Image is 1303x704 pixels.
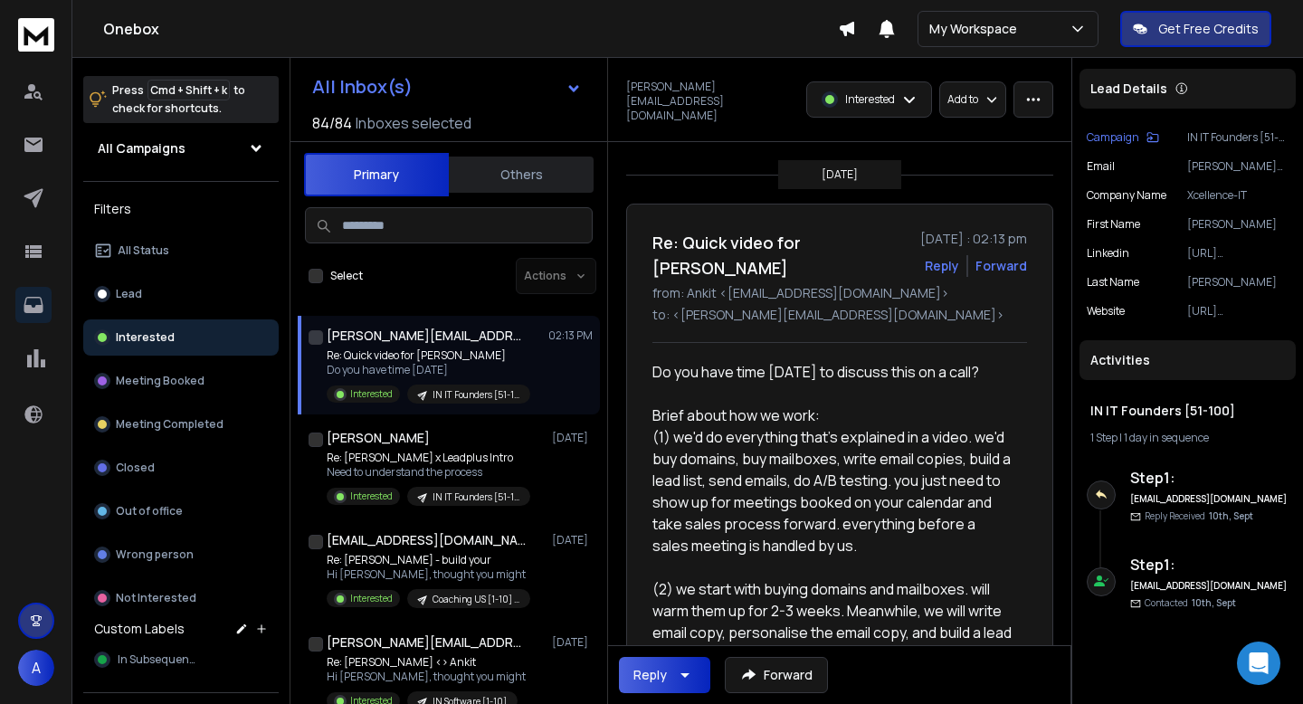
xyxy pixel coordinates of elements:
button: Primary [304,153,449,196]
p: Need to understand the process [327,465,530,480]
p: [URL][DOMAIN_NAME] [1187,246,1289,261]
p: Do you have time [DATE] [327,363,530,377]
p: Hi [PERSON_NAME], thought you might [327,670,526,684]
p: Interested [845,92,895,107]
p: Interested [116,330,175,345]
p: Re: [PERSON_NAME] <> Ankit [327,655,526,670]
h1: All Inbox(s) [312,78,413,96]
button: Meeting Booked [83,363,279,399]
button: A [18,650,54,686]
button: Reply [619,657,710,693]
div: Activities [1079,340,1296,380]
span: 10th, Sept [1209,509,1253,522]
p: [DATE] [822,167,858,182]
p: Interested [350,387,393,401]
p: Xcellence-IT [1187,188,1289,203]
p: Re: [PERSON_NAME] - build your [327,553,530,567]
p: Reply Received [1145,509,1253,523]
span: In Subsequence [118,652,201,667]
p: Meeting Completed [116,417,224,432]
p: Not Interested [116,591,196,605]
div: Do you have time [DATE] to discuss this on a call? [652,361,1013,383]
img: logo [18,18,54,52]
p: Re: [PERSON_NAME] x Leadplus Intro [327,451,530,465]
p: [DATE] [552,533,593,547]
button: Meeting Completed [83,406,279,442]
span: 84 / 84 [312,112,352,134]
p: Hi [PERSON_NAME], thought you might [327,567,530,582]
div: (2) we start with buying domains and mailboxes. will warm them up for 2-3 weeks. Meanwhile, we wi... [652,578,1013,665]
button: Not Interested [83,580,279,616]
p: [PERSON_NAME] [1187,217,1289,232]
button: Interested [83,319,279,356]
button: Others [449,155,594,195]
p: [URL][DOMAIN_NAME] [1187,304,1289,319]
button: Get Free Credits [1120,11,1271,47]
p: Interested [350,592,393,605]
p: Closed [116,461,155,475]
p: Add to [947,92,978,107]
p: to: <[PERSON_NAME][EMAIL_ADDRESS][DOMAIN_NAME]> [652,306,1027,324]
div: (1) we'd do everything that's explained in a video. we'd buy domains, buy mailboxes, write email ... [652,426,1013,557]
h1: [PERSON_NAME][EMAIL_ADDRESS][DOMAIN_NAME] [327,633,526,652]
button: Forward [725,657,828,693]
div: Brief about how we work: [652,404,1013,426]
p: IN IT Founders [51-100] [1187,130,1289,145]
p: Press to check for shortcuts. [112,81,245,118]
p: [PERSON_NAME] [1187,275,1289,290]
button: All Status [83,233,279,269]
button: Closed [83,450,279,486]
p: Last Name [1087,275,1139,290]
h1: Re: Quick video for [PERSON_NAME] [652,230,909,281]
span: 1 day in sequence [1124,430,1209,445]
p: Contacted [1145,596,1236,610]
h6: [EMAIL_ADDRESS][DOMAIN_NAME] [1130,579,1289,593]
button: Reply [925,257,959,275]
h6: Step 1 : [1130,554,1289,576]
p: [DATE] : 02:13 pm [920,230,1027,248]
span: 10th, Sept [1192,596,1236,609]
button: Lead [83,276,279,312]
div: | [1090,431,1285,445]
h3: Custom Labels [94,620,185,638]
p: IN IT Founders [51-100] [433,388,519,402]
p: All Status [118,243,169,258]
div: Reply [633,666,667,684]
h1: [PERSON_NAME] [327,429,430,447]
p: website [1087,304,1125,319]
button: Campaign [1087,130,1159,145]
h3: Inboxes selected [356,112,471,134]
p: [DATE] [552,635,593,650]
p: My Workspace [929,20,1024,38]
p: [PERSON_NAME][EMAIL_ADDRESS][DOMAIN_NAME] [626,80,795,123]
span: Cmd + Shift + k [147,80,230,100]
p: [PERSON_NAME][EMAIL_ADDRESS][DOMAIN_NAME] [1187,159,1289,174]
label: Select [330,269,363,283]
p: from: Ankit <[EMAIL_ADDRESS][DOMAIN_NAME]> [652,284,1027,302]
h1: IN IT Founders [51-100] [1090,402,1285,420]
h1: [PERSON_NAME][EMAIL_ADDRESS][DOMAIN_NAME] [327,327,526,345]
button: Out of office [83,493,279,529]
p: Coaching US [1-10] VP Head [433,593,519,606]
p: Lead [116,287,142,301]
button: Wrong person [83,537,279,573]
p: Re: Quick video for [PERSON_NAME] [327,348,530,363]
p: Wrong person [116,547,194,562]
button: All Inbox(s) [298,69,596,105]
p: Interested [350,490,393,503]
div: Forward [975,257,1027,275]
p: First Name [1087,217,1140,232]
button: All Campaigns [83,130,279,166]
h1: Onebox [103,18,838,40]
p: [DATE] [552,431,593,445]
p: Meeting Booked [116,374,204,388]
h3: Filters [83,196,279,222]
p: Campaign [1087,130,1139,145]
p: IN IT Founders [51-100] [433,490,519,504]
p: Out of office [116,504,183,518]
p: 02:13 PM [548,328,593,343]
button: In Subsequence [83,642,279,678]
h1: All Campaigns [98,139,185,157]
